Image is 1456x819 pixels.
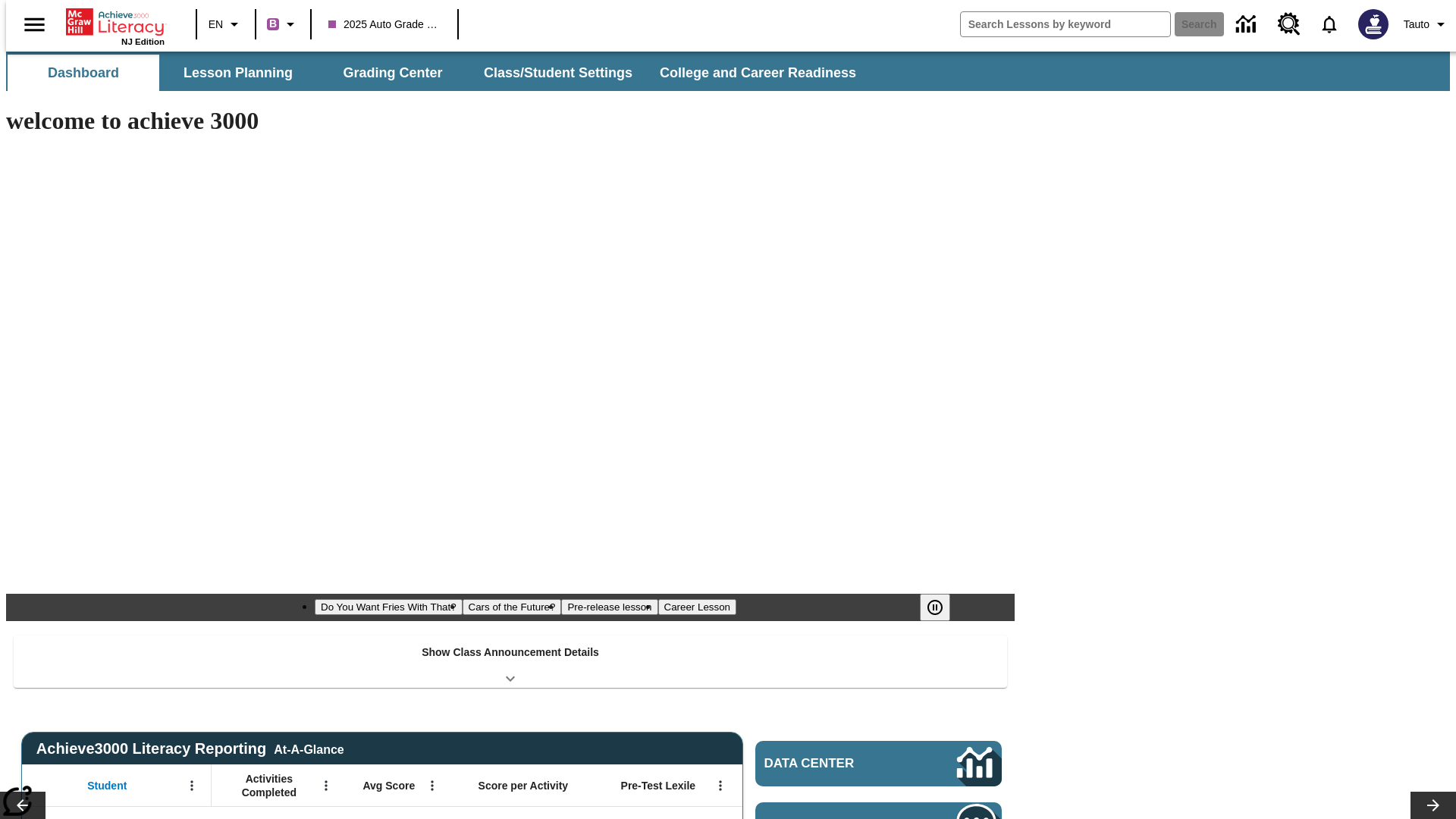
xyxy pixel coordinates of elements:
button: Grading Center [317,55,469,91]
a: Resource Center, Will open in new tab [1269,4,1310,45]
span: Pre-Test Lexile [621,779,696,792]
button: Open side menu [12,2,57,47]
div: Pause [920,594,965,621]
p: Show Class Announcement Details [422,645,599,661]
button: Boost Class color is purple. Change class color [261,11,306,38]
a: Data Center [1227,4,1269,45]
button: Lesson carousel, Next [1410,792,1456,819]
span: Data Center [764,756,906,771]
button: Language: EN, Select a language [202,11,250,38]
span: B [269,14,277,33]
h1: welcome to achieve 3000 [6,107,1015,135]
span: Student [87,779,127,792]
button: Slide 2 Cars of the Future? [463,599,562,615]
button: Class/Student Settings [472,55,645,91]
span: NJ Edition [121,37,165,46]
button: Open Menu [180,774,203,797]
input: search field [961,12,1170,36]
span: Activities Completed [219,772,319,799]
button: Pause [920,594,950,621]
button: Dashboard [8,55,159,91]
button: Slide 4 Career Lesson [658,599,736,615]
div: At-A-Glance [274,740,344,757]
div: SubNavbar [6,52,1450,91]
span: 2025 Auto Grade 1 C [328,17,441,33]
button: Open Menu [709,774,732,797]
a: Home [66,7,165,37]
button: Slide 1 Do You Want Fries With That? [315,599,463,615]
div: Home [66,5,165,46]
img: Avatar [1358,9,1389,39]
button: Profile/Settings [1398,11,1456,38]
span: Score per Activity [479,779,569,792]
a: Data Center [755,741,1002,786]
div: Show Class Announcement Details [14,635,1007,688]
span: Achieve3000 Literacy Reporting [36,740,344,758]
span: EN [209,17,223,33]
button: Open Menu [421,774,444,797]
button: Open Menu [315,774,337,797]
button: College and Career Readiness [648,55,868,91]
a: Notifications [1310,5,1349,44]
div: SubNavbar [6,55,870,91]
button: Lesson Planning [162,55,314,91]
span: Tauto [1404,17,1429,33]
span: Avg Score [362,779,415,792]
button: Select a new avatar [1349,5,1398,44]
button: Slide 3 Pre-release lesson [561,599,657,615]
